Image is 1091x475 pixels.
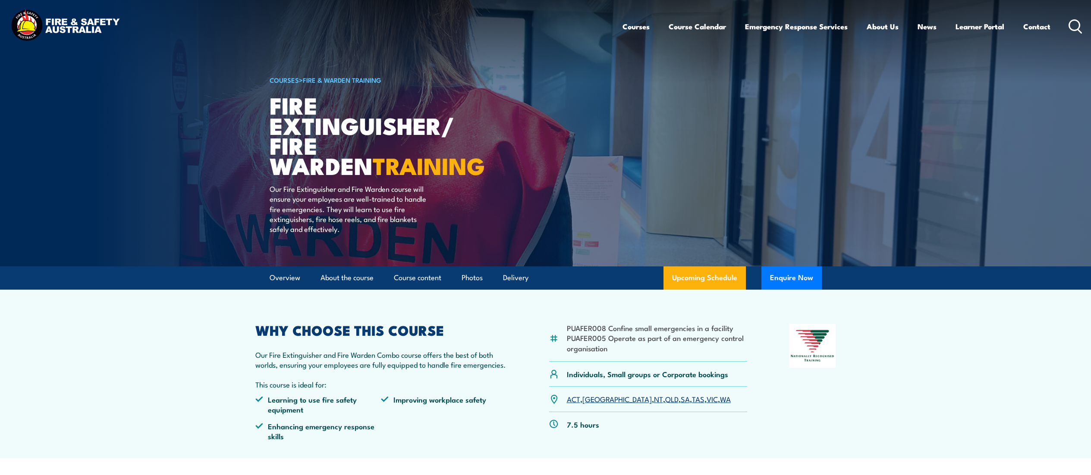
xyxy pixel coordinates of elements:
button: Enquire Now [761,266,822,290]
a: Overview [270,266,300,289]
p: Our Fire Extinguisher and Fire Warden course will ensure your employees are well-trained to handl... [270,184,427,234]
a: About Us [867,15,899,38]
a: Learner Portal [956,15,1004,38]
a: VIC [707,394,718,404]
a: Emergency Response Services [745,15,848,38]
h2: WHY CHOOSE THIS COURSE [255,324,507,336]
a: COURSES [270,75,299,84]
a: Course Calendar [669,15,726,38]
a: Course content [394,266,441,289]
p: Our Fire Extinguisher and Fire Warden Combo course offers the best of both worlds, ensuring your ... [255,350,507,370]
h1: Fire Extinguisher/ Fire Warden [270,95,483,175]
a: Delivery [503,266,528,289]
img: Nationally Recognised Training logo. [789,324,836,368]
a: Upcoming Schedule [663,266,746,290]
li: Improving workplace safety [381,394,507,415]
a: Fire & Warden Training [303,75,381,84]
a: [GEOGRAPHIC_DATA] [582,394,652,404]
p: , , , , , , , [567,394,731,404]
p: Individuals, Small groups or Corporate bookings [567,369,728,379]
li: Learning to use fire safety equipment [255,394,381,415]
a: ACT [567,394,580,404]
a: Contact [1023,15,1050,38]
a: TAS [692,394,704,404]
a: QLD [665,394,679,404]
h6: > [270,75,483,85]
li: Enhancing emergency response skills [255,421,381,441]
a: About the course [321,266,374,289]
a: News [918,15,937,38]
a: WA [720,394,731,404]
a: SA [681,394,690,404]
a: Photos [462,266,483,289]
a: Courses [623,15,650,38]
p: 7.5 hours [567,419,599,429]
li: PUAFER005 Operate as part of an emergency control organisation [567,333,748,353]
a: NT [654,394,663,404]
strong: TRAINING [373,147,485,183]
li: PUAFER008 Confine small emergencies in a facility [567,323,748,333]
p: This course is ideal for: [255,379,507,389]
